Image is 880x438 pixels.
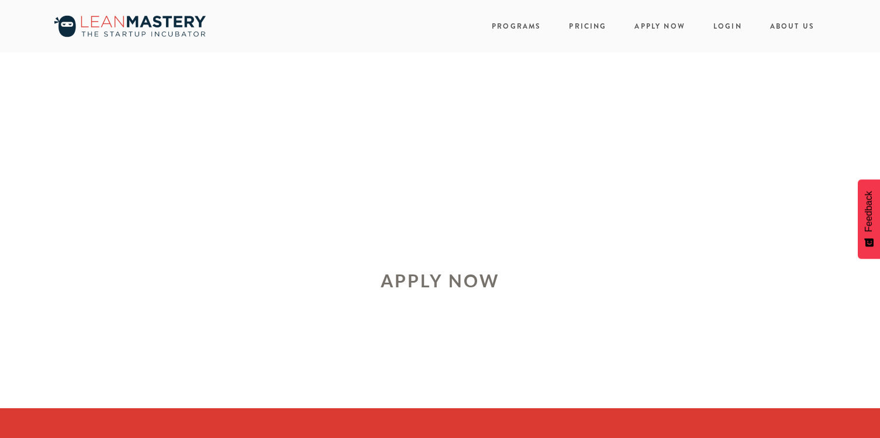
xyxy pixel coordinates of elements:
[492,21,541,32] a: Programs
[354,255,526,305] a: APPLY NOW
[864,191,874,232] span: Feedback
[23,121,857,164] h1: FASTEST METHOD OF BUILDING YOUR STARTUP
[569,19,606,34] a: Pricing
[634,19,685,34] a: Apply Now
[48,12,212,40] img: LeanMastery, the incubator your startup needs to get going, grow &amp; thrive
[770,19,815,34] a: About Us
[713,19,742,34] a: Login
[165,173,715,226] h3: Join LeanMastery, the incubator your startup needs to achieve sustainable growth
[858,179,880,259] button: Feedback - Show survey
